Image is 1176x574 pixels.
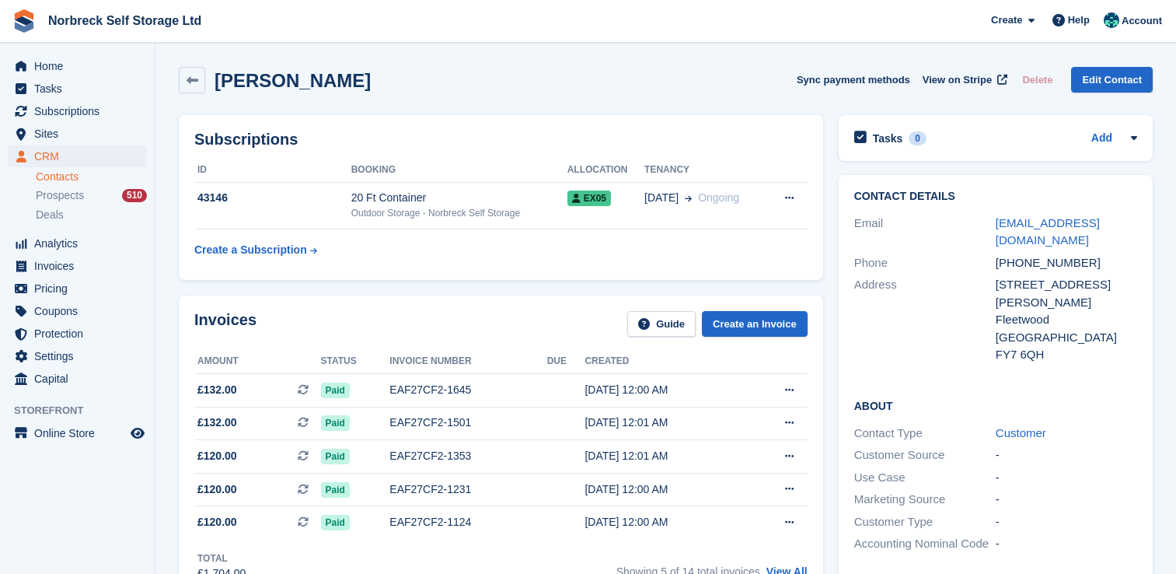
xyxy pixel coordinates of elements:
[8,345,147,367] a: menu
[34,255,127,277] span: Invoices
[34,233,127,254] span: Analytics
[321,383,350,398] span: Paid
[389,448,546,464] div: EAF27CF2-1353
[36,208,64,222] span: Deals
[8,100,147,122] a: menu
[321,482,350,498] span: Paid
[1068,12,1090,28] span: Help
[34,323,127,345] span: Protection
[197,415,237,431] span: £132.00
[8,55,147,77] a: menu
[36,187,147,204] a: Prospects 510
[8,278,147,299] a: menu
[194,242,307,258] div: Create a Subscription
[14,403,155,418] span: Storefront
[34,123,127,145] span: Sites
[8,233,147,254] a: menu
[585,514,745,530] div: [DATE] 12:00 AM
[34,345,127,367] span: Settings
[8,123,147,145] a: menu
[197,551,246,565] div: Total
[34,100,127,122] span: Subscriptions
[996,469,1137,487] div: -
[644,158,766,183] th: Tenancy
[1091,130,1112,148] a: Add
[34,55,127,77] span: Home
[996,254,1137,272] div: [PHONE_NUMBER]
[194,158,351,183] th: ID
[321,349,390,374] th: Status
[321,415,350,431] span: Paid
[916,67,1010,93] a: View on Stripe
[1071,67,1153,93] a: Edit Contact
[854,254,996,272] div: Phone
[567,158,644,183] th: Allocation
[547,349,585,374] th: Due
[996,311,1137,329] div: Fleetwood
[351,206,567,220] div: Outdoor Storage - Norbreck Self Storage
[854,491,996,509] div: Marketing Source
[854,446,996,464] div: Customer Source
[197,514,237,530] span: £120.00
[644,190,679,206] span: [DATE]
[321,449,350,464] span: Paid
[389,481,546,498] div: EAF27CF2-1231
[321,515,350,530] span: Paid
[854,397,1137,413] h2: About
[996,329,1137,347] div: [GEOGRAPHIC_DATA]
[698,191,739,204] span: Ongoing
[34,278,127,299] span: Pricing
[585,415,745,431] div: [DATE] 12:01 AM
[194,236,317,264] a: Create a Subscription
[194,349,321,374] th: Amount
[12,9,36,33] img: stora-icon-8386f47178a22dfd0bd8f6a31ec36ba5ce8667c1dd55bd0f319d3a0aa187defe.svg
[34,78,127,100] span: Tasks
[8,78,147,100] a: menu
[991,12,1022,28] span: Create
[854,513,996,531] div: Customer Type
[996,346,1137,364] div: FY7 6QH
[873,131,903,145] h2: Tasks
[351,190,567,206] div: 20 Ft Container
[585,448,745,464] div: [DATE] 12:01 AM
[8,255,147,277] a: menu
[627,311,696,337] a: Guide
[854,425,996,443] div: Contact Type
[1122,13,1162,29] span: Account
[197,448,237,464] span: £120.00
[854,535,996,553] div: Accounting Nominal Code
[194,190,351,206] div: 43146
[996,446,1137,464] div: -
[389,349,546,374] th: Invoice number
[585,481,745,498] div: [DATE] 12:00 AM
[42,8,208,33] a: Norbreck Self Storage Ltd
[854,215,996,250] div: Email
[854,191,1137,203] h2: Contact Details
[996,426,1046,439] a: Customer
[854,469,996,487] div: Use Case
[585,349,745,374] th: Created
[8,145,147,167] a: menu
[1016,67,1059,93] button: Delete
[923,72,992,88] span: View on Stripe
[996,276,1137,311] div: [STREET_ADDRESS][PERSON_NAME]
[389,382,546,398] div: EAF27CF2-1645
[36,170,147,184] a: Contacts
[996,216,1100,247] a: [EMAIL_ADDRESS][DOMAIN_NAME]
[8,300,147,322] a: menu
[197,481,237,498] span: £120.00
[215,70,371,91] h2: [PERSON_NAME]
[8,422,147,444] a: menu
[702,311,808,337] a: Create an Invoice
[34,300,127,322] span: Coupons
[389,415,546,431] div: EAF27CF2-1501
[34,145,127,167] span: CRM
[8,323,147,345] a: menu
[36,188,84,203] span: Prospects
[585,382,745,398] div: [DATE] 12:00 AM
[854,276,996,364] div: Address
[197,382,237,398] span: £132.00
[567,191,611,206] span: EX05
[1104,12,1119,28] img: Sally King
[34,368,127,390] span: Capital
